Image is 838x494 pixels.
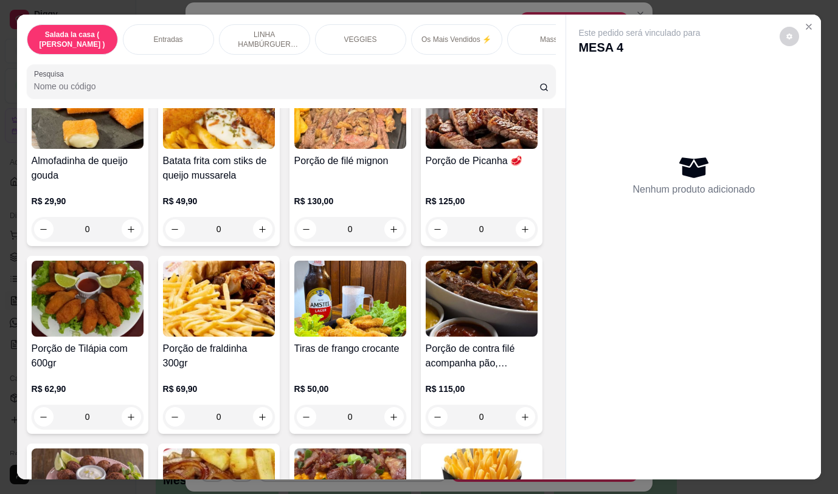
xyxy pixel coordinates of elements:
[165,219,185,239] button: decrease-product-quantity
[37,30,108,49] p: Salada la casa ( [PERSON_NAME] )
[163,73,275,149] img: product-image
[294,261,406,337] img: product-image
[34,219,54,239] button: decrease-product-quantity
[32,341,144,371] h4: Porção de Tilápia com 600gr
[294,341,406,356] h4: Tiras de frango crocante
[632,182,755,197] p: Nenhum produto adicionado
[297,407,316,427] button: decrease-product-quantity
[421,35,491,44] p: Os Mais Vendidos ⚡️
[32,383,144,395] p: R$ 62,90
[163,261,275,337] img: product-image
[32,261,144,337] img: product-image
[780,27,799,46] button: decrease-product-quantity
[165,407,185,427] button: decrease-product-quantity
[426,383,538,395] p: R$ 115,00
[32,195,144,207] p: R$ 29,90
[426,341,538,371] h4: Porção de contra filé acompanha pão, vinagrete, farofa e fritas
[799,17,819,36] button: Close
[122,407,141,427] button: increase-product-quantity
[428,407,448,427] button: decrease-product-quantity
[516,407,535,427] button: increase-product-quantity
[578,39,700,56] p: MESA 4
[578,27,700,39] p: Este pedido será vinculado para
[426,195,538,207] p: R$ 125,00
[163,383,275,395] p: R$ 69,90
[426,154,538,168] h4: Porção de Picanha 🥩
[163,195,275,207] p: R$ 49,90
[428,219,448,239] button: decrease-product-quantity
[34,407,54,427] button: decrease-product-quantity
[34,69,68,79] label: Pesquisa
[34,80,539,92] input: Pesquisa
[229,30,300,49] p: LINHA HAMBÚRGUER ANGUS
[294,195,406,207] p: R$ 130,00
[294,154,406,168] h4: Porção de filé mignon
[516,219,535,239] button: increase-product-quantity
[253,407,272,427] button: increase-product-quantity
[163,341,275,371] h4: Porção de fraldinha 300gr
[294,73,406,149] img: product-image
[344,35,377,44] p: VEGGIES
[384,219,404,239] button: increase-product-quantity
[426,73,538,149] img: product-image
[297,219,316,239] button: decrease-product-quantity
[32,73,144,149] img: product-image
[540,35,565,44] p: Massas
[32,154,144,183] h4: Almofadinha de queijo gouda
[253,219,272,239] button: increase-product-quantity
[163,154,275,183] h4: Batata frita com stiks de queijo mussarela
[122,219,141,239] button: increase-product-quantity
[294,383,406,395] p: R$ 50,00
[384,407,404,427] button: increase-product-quantity
[426,261,538,337] img: product-image
[154,35,183,44] p: Entradas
